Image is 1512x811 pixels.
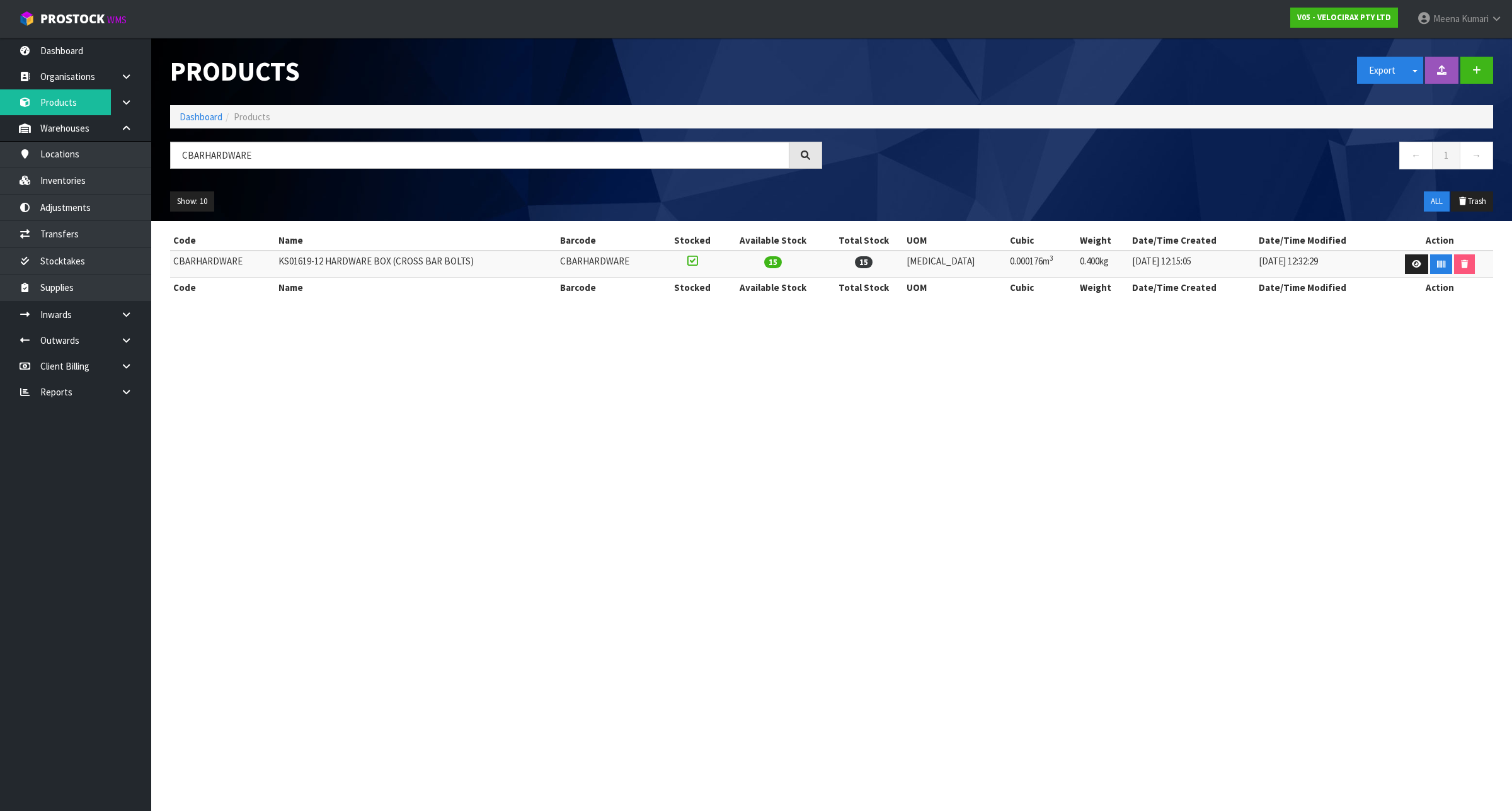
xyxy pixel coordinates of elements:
[1460,142,1493,169] a: →
[903,278,1007,298] th: UOM
[1129,230,1256,251] th: Date/Time Created
[170,191,214,212] button: Show: 10
[1256,230,1387,251] th: Date/Time Modified
[170,230,275,251] th: Code
[40,11,105,27] span: ProStock
[170,57,822,86] h1: Products
[1256,251,1387,278] td: [DATE] 12:32:29
[722,230,824,251] th: Available Stock
[1297,12,1391,23] strong: V05 - VELOCIRAX PTY LTD
[19,11,35,26] img: cube-alt.png
[662,230,722,251] th: Stocked
[1387,230,1493,251] th: Action
[722,278,824,298] th: Available Stock
[1432,142,1460,169] a: 1
[1129,278,1256,298] th: Date/Time Created
[275,251,557,278] td: KS01619-12 HARDWARE BOX (CROSS BAR BOLTS)
[170,278,275,298] th: Code
[1077,251,1130,278] td: 0.400kg
[275,278,557,298] th: Name
[557,230,662,251] th: Barcode
[275,230,557,251] th: Name
[855,256,873,268] span: 15
[662,278,722,298] th: Stocked
[1050,254,1053,263] sup: 3
[170,251,275,278] td: CBARHARDWARE
[1129,251,1256,278] td: [DATE] 12:15:05
[1256,278,1387,298] th: Date/Time Modified
[180,111,222,123] a: Dashboard
[1007,251,1076,278] td: 0.000176m
[1433,13,1460,25] span: Meena
[1462,13,1489,25] span: Kumari
[903,230,1007,251] th: UOM
[1007,230,1076,251] th: Cubic
[1290,8,1398,28] a: V05 - VELOCIRAX PTY LTD
[1357,57,1407,84] button: Export
[1399,142,1433,169] a: ←
[824,278,903,298] th: Total Stock
[903,251,1007,278] td: [MEDICAL_DATA]
[841,142,1493,173] nav: Page navigation
[764,256,782,268] span: 15
[1007,278,1076,298] th: Cubic
[1077,230,1130,251] th: Weight
[824,230,903,251] th: Total Stock
[1451,191,1493,212] button: Trash
[1077,278,1130,298] th: Weight
[557,251,662,278] td: CBARHARDWARE
[170,142,789,169] input: Search products
[1387,278,1493,298] th: Action
[234,111,270,123] span: Products
[557,278,662,298] th: Barcode
[1424,191,1450,212] button: ALL
[107,14,127,26] small: WMS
